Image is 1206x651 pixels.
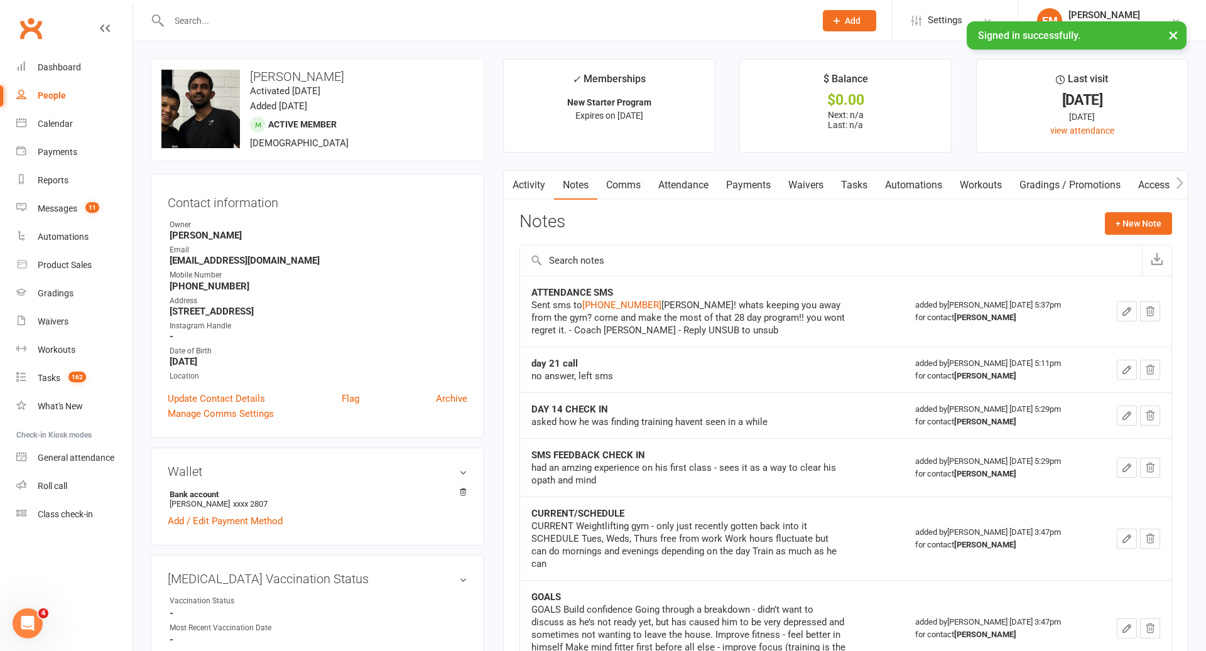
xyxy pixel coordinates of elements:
p: Next: n/a Last: n/a [751,110,940,130]
span: Expires on [DATE] [575,110,643,121]
a: [PHONE_NUMBER] [582,299,661,311]
div: $ Balance [823,71,868,94]
div: added by [PERSON_NAME] [DATE] 5:37pm [915,299,1085,324]
div: added by [PERSON_NAME] [DATE] 3:47pm [915,526,1085,551]
a: General attendance kiosk mode [16,444,133,472]
div: added by [PERSON_NAME] [DATE] 5:11pm [915,357,1085,382]
span: 11 [85,202,99,213]
li: [PERSON_NAME] [168,488,467,510]
input: Search notes [520,245,1142,276]
span: 4 [38,608,48,618]
div: for contact [915,539,1085,551]
div: for contact [915,311,1085,324]
div: [DATE] [988,94,1176,107]
div: [PERSON_NAME] [1068,9,1171,21]
strong: - [170,331,467,342]
div: Most Recent Vaccination Date [170,622,273,634]
time: Added [DATE] [250,100,307,112]
i: ✓ [572,73,580,85]
strong: [PERSON_NAME] [954,540,1016,549]
h3: Notes [519,212,565,235]
div: Automations [38,232,89,242]
strong: [DATE] [170,356,467,367]
strong: Bank account [170,490,461,499]
div: EM [1037,8,1062,33]
a: Reports [16,166,133,195]
span: [DEMOGRAPHIC_DATA] [250,137,349,149]
span: xxxx 2807 [233,499,268,508]
a: Payments [717,171,780,200]
strong: ATTENDANCE SMS [531,287,613,298]
div: Date of Birth [170,345,467,357]
a: Gradings / Promotions [1011,171,1129,200]
a: Workouts [951,171,1011,200]
strong: - [170,608,467,619]
div: added by [PERSON_NAME] [DATE] 5:29pm [915,455,1085,480]
strong: GOALS [531,591,561,603]
button: + New Note [1105,212,1172,235]
h3: Contact information [168,191,467,210]
div: Calendar [38,119,73,129]
div: for contact [915,416,1085,428]
strong: day 21 call [531,358,578,369]
div: had an amzing experience on his first class - sees it as a way to clear his opath and mind [531,461,845,487]
strong: SMS FEEDBACK CHECK IN [531,449,645,461]
div: Owner [170,219,467,231]
div: Payments [38,147,77,157]
div: Waivers [38,316,68,326]
a: Payments [16,138,133,166]
div: added by [PERSON_NAME] [DATE] 3:47pm [915,616,1085,641]
div: no answer, left sms [531,370,845,382]
div: Gradings [38,288,73,298]
a: Activity [504,171,554,200]
strong: [PERSON_NAME] [954,313,1016,322]
a: Clubworx [15,13,46,44]
strong: [PERSON_NAME] [954,417,1016,426]
div: People [38,90,66,100]
a: Workouts [16,336,133,364]
a: Flag [342,391,359,406]
strong: [PERSON_NAME] [170,230,467,241]
button: × [1162,21,1185,48]
div: General attendance [38,453,114,463]
div: Last visit [1056,71,1108,94]
div: Address [170,295,467,307]
a: Messages 11 [16,195,133,223]
div: for contact [915,628,1085,641]
a: Tasks 162 [16,364,133,392]
span: Settings [928,6,962,35]
strong: DAY 14 CHECK IN [531,404,608,415]
a: Archive [436,391,467,406]
div: Reports [38,175,68,185]
div: for contact [915,370,1085,382]
h3: Wallet [168,465,467,478]
a: Waivers [780,171,832,200]
div: Champions Gym Highgate [1068,21,1171,32]
div: Dashboard [38,62,81,72]
div: Memberships [572,71,646,94]
iframe: Intercom live chat [13,608,43,638]
span: Signed in successfully. [978,30,1080,41]
img: image1752664607.png [161,70,240,148]
strong: [PERSON_NAME] [954,630,1016,639]
strong: CURRENT/SCHEDULE [531,508,624,519]
span: 162 [68,372,86,382]
a: view attendance [1050,126,1114,136]
button: Add [823,10,876,31]
div: Sent sms to [PERSON_NAME]! whats keeping you away from the gym? come and make the most of that 28... [531,299,845,336]
div: $0.00 [751,94,940,107]
a: Class kiosk mode [16,500,133,529]
div: Instagram Handle [170,320,467,332]
div: Mobile Number [170,269,467,281]
a: Automations [16,223,133,251]
a: Comms [597,171,649,200]
span: Active member [268,119,337,129]
input: Search... [165,12,807,30]
a: What's New [16,392,133,421]
div: What's New [38,401,83,411]
div: Vaccination Status [170,595,273,607]
a: Calendar [16,110,133,138]
div: Email [170,244,467,256]
div: Location [170,370,467,382]
a: Add / Edit Payment Method [168,514,283,529]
